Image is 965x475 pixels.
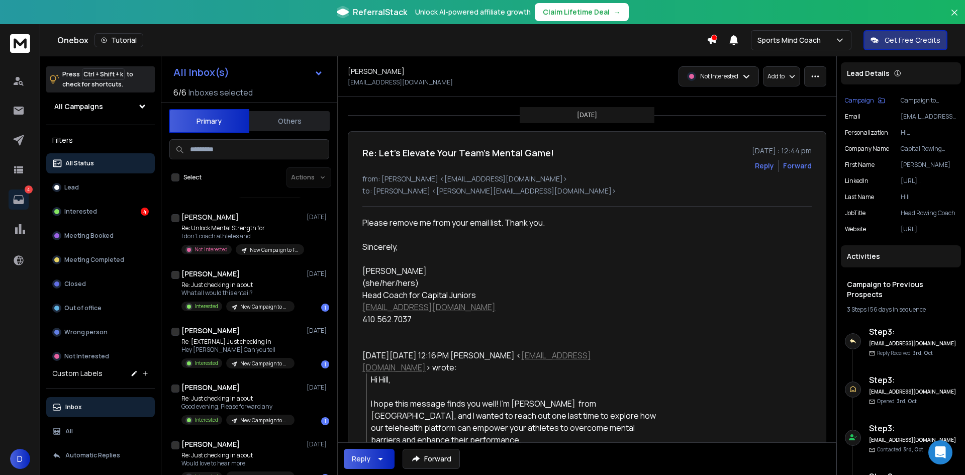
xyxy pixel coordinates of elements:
p: [DATE] : 12:44 pm [752,146,812,156]
button: Lead [46,177,155,198]
div: [DATE][DATE] 12:16 PM [PERSON_NAME] < > wrote: [362,349,656,373]
p: Meeting Booked [64,232,114,240]
div: Sincerely, [362,241,656,325]
p: Sports Mind Coach [757,35,825,45]
p: Inbox [65,403,82,411]
p: from: [PERSON_NAME] <[EMAIL_ADDRESS][DOMAIN_NAME]> [362,174,812,184]
p: Good evening, Please forward any [181,403,295,411]
h6: Step 3 : [869,422,957,434]
h6: Step 3 : [869,374,957,386]
button: Inbox [46,397,155,417]
button: All Campaigns [46,97,155,117]
div: 1 [321,417,329,425]
p: Not Interested [195,246,228,253]
button: Closed [46,274,155,294]
h6: [EMAIL_ADDRESS][DOMAIN_NAME] [869,436,957,444]
p: Interested [64,208,97,216]
p: 4 [25,185,33,194]
span: 3rd, Oct [897,398,917,405]
button: Meeting Booked [46,226,155,246]
p: Interested [195,416,218,424]
div: | [847,306,955,314]
p: First Name [845,161,875,169]
p: linkedIn [845,177,868,185]
p: [DATE] [307,213,329,221]
p: Company Name [845,145,889,153]
button: D [10,449,30,469]
p: Automatic Replies [65,451,120,459]
h1: All Inbox(s) [173,67,229,77]
h3: Filters [46,133,155,147]
h6: [EMAIL_ADDRESS][DOMAIN_NAME] [869,388,957,396]
button: All Status [46,153,155,173]
a: [EMAIL_ADDRESS][DOMAIN_NAME] [362,302,496,313]
button: Reply [755,161,774,171]
p: [DATE] [307,327,329,335]
p: Closed [64,280,86,288]
p: Head Rowing Coach [901,209,957,217]
div: Hi Hill, [371,373,656,386]
button: Reply [344,449,395,469]
div: 1 [321,304,329,312]
p: Interested [195,359,218,367]
p: Re: Unlock Mental Strength for [181,224,302,232]
p: [URL][DOMAIN_NAME] [901,225,957,233]
button: Others [249,110,330,132]
p: Not Interested [700,72,738,80]
p: New Campaign to Employees [240,303,288,311]
div: Activities [841,245,961,267]
button: Not Interested [46,346,155,366]
p: Lead Details [847,68,890,78]
button: Automatic Replies [46,445,155,465]
h1: Campaign to Previous Prospects [847,279,955,300]
button: Close banner [948,6,961,30]
button: Claim Lifetime Deal→ [535,3,629,21]
div: Onebox [57,33,707,47]
button: Forward [403,449,460,469]
p: to: [PERSON_NAME] <[PERSON_NAME][EMAIL_ADDRESS][DOMAIN_NAME]> [362,186,812,196]
span: 3rd, Oct [903,446,923,453]
button: All [46,421,155,441]
h6: Step 3 : [869,326,957,338]
h1: [PERSON_NAME] [181,269,240,279]
button: Out of office [46,298,155,318]
p: Capital Rowing Club, Inc [901,145,957,153]
p: [DATE] [577,111,597,119]
div: (she/her/hers) [362,277,656,289]
h1: [PERSON_NAME] [181,212,239,222]
h1: All Campaigns [54,102,103,112]
p: New Campaign to Employees [240,417,288,424]
div: 4 [141,208,149,216]
p: [DATE] [307,270,329,278]
p: Personalization [845,129,888,137]
p: Last Name [845,193,874,201]
div: Open Intercom Messenger [928,440,952,464]
p: Hi [PERSON_NAME], I noticed your role as Head Rowing Coach at Capital Rowing Club. Leading youth ... [901,129,957,137]
label: Select [183,173,202,181]
p: website [845,225,866,233]
p: Wrong person [64,328,108,336]
p: Add to [767,72,785,80]
div: Forward [783,161,812,171]
p: Re: [EXTERNAL] Just checking in [181,338,295,346]
button: Get Free Credits [863,30,947,50]
h1: [PERSON_NAME] [181,383,240,393]
span: 6 / 6 [173,86,186,99]
h1: [PERSON_NAME] [348,66,405,76]
a: 4 [9,189,29,210]
button: Meeting Completed [46,250,155,270]
p: Email [845,113,860,121]
h6: [EMAIL_ADDRESS][DOMAIN_NAME] [869,340,957,347]
p: [DATE] [307,440,329,448]
p: Campaign to Previous Prospects [901,97,957,105]
div: Please remove me from your email list. Thank you. [362,217,656,229]
h3: Custom Labels [52,368,103,378]
button: Campaign [845,97,885,105]
div: Head Coach for Capital Juniors [362,289,656,301]
p: jobTitle [845,209,865,217]
span: 56 days in sequence [870,305,926,314]
h1: [PERSON_NAME] [181,439,240,449]
p: [EMAIL_ADDRESS][DOMAIN_NAME] [901,113,957,121]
